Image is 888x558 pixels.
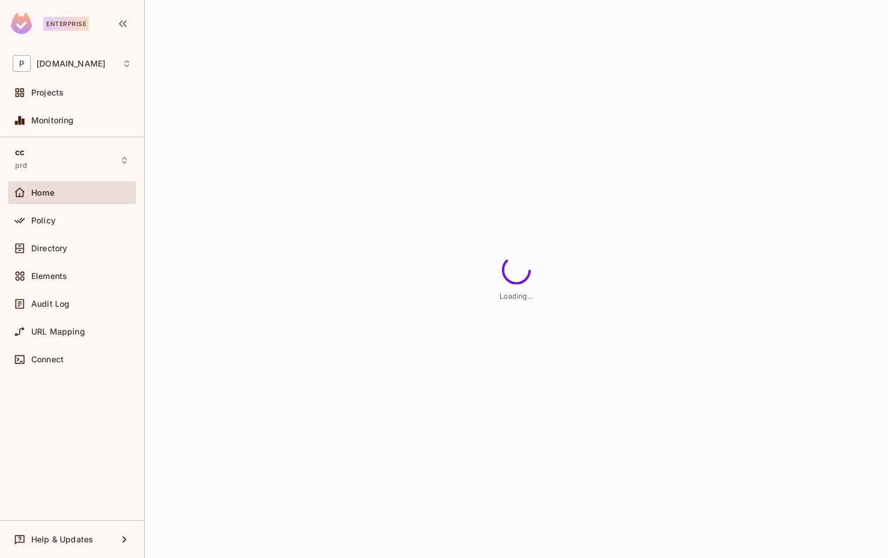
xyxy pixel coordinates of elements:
[31,355,64,364] span: Connect
[15,161,27,170] span: prd
[13,55,31,72] span: P
[31,244,67,253] span: Directory
[15,148,24,157] span: cc
[31,216,56,225] span: Policy
[31,299,69,309] span: Audit Log
[31,116,74,125] span: Monitoring
[36,59,105,68] span: Workspace: pluto.tv
[31,327,85,336] span: URL Mapping
[31,535,93,544] span: Help & Updates
[31,188,55,197] span: Home
[43,17,89,31] div: Enterprise
[11,13,32,34] img: SReyMgAAAABJRU5ErkJggg==
[31,88,64,97] span: Projects
[31,271,67,281] span: Elements
[500,292,533,300] span: Loading...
